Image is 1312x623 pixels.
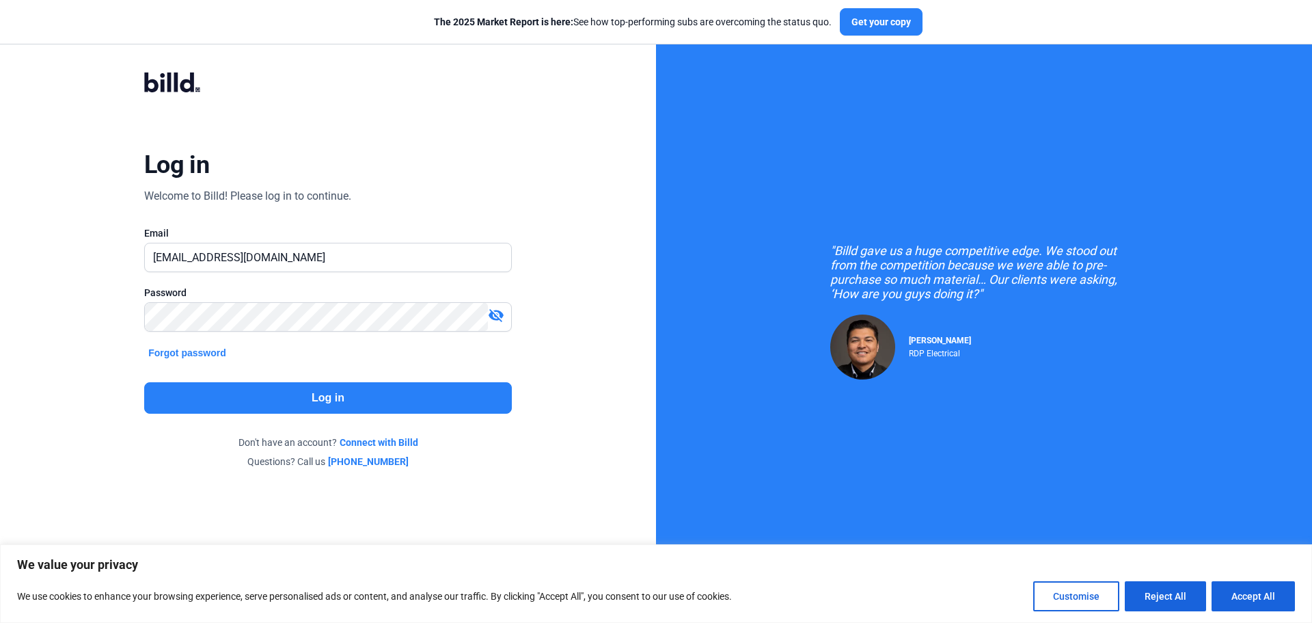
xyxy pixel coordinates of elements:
div: RDP Electrical [909,345,971,358]
div: See how top-performing subs are overcoming the status quo. [434,15,832,29]
button: Forgot password [144,345,230,360]
button: Accept All [1212,581,1295,611]
button: Reject All [1125,581,1206,611]
p: We use cookies to enhance your browsing experience, serve personalised ads or content, and analys... [17,588,732,605]
span: [PERSON_NAME] [909,336,971,345]
div: Don't have an account? [144,436,512,449]
div: "Billd gave us a huge competitive edge. We stood out from the competition because we were able to... [830,243,1138,301]
button: Log in [144,382,512,414]
img: Raul Pacheco [830,315,895,380]
span: The 2025 Market Report is here: [434,16,573,27]
button: Customise [1033,581,1119,611]
div: Questions? Call us [144,455,512,468]
p: We value your privacy [17,557,1295,573]
div: Email [144,226,512,240]
a: [PHONE_NUMBER] [328,455,409,468]
button: Get your copy [840,8,922,36]
mat-icon: visibility_off [488,307,504,323]
div: Welcome to Billd! Please log in to continue. [144,188,351,204]
div: Log in [144,150,209,180]
a: Connect with Billd [340,436,418,449]
div: Password [144,286,512,300]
